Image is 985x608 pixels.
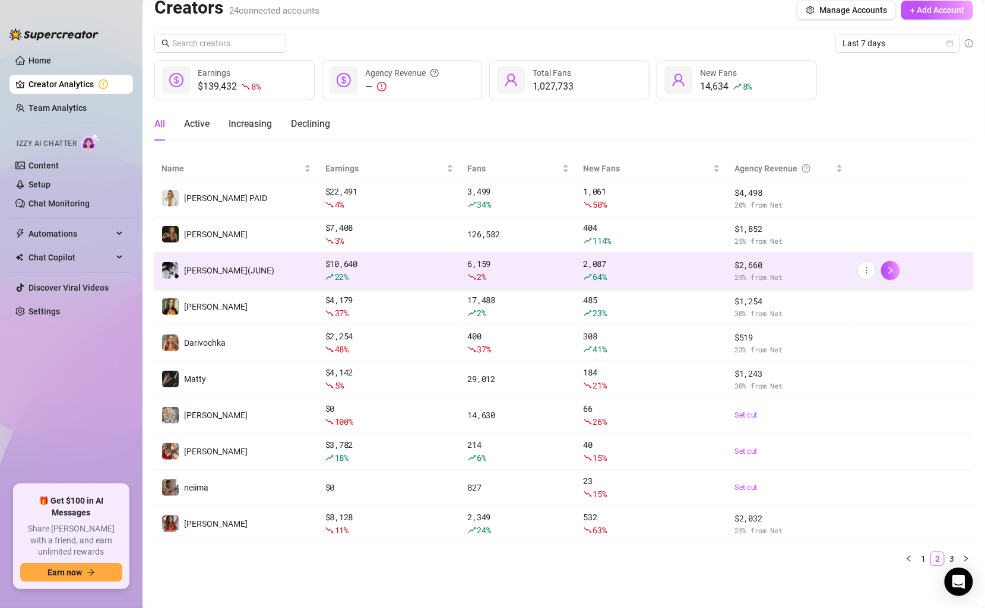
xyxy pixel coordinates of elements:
span: [PERSON_NAME] [184,410,248,420]
span: Izzy AI Chatter [17,138,77,149]
a: Set cut [734,445,843,457]
span: 37 % [477,343,491,355]
span: Share [PERSON_NAME] with a friend, and earn unlimited rewards [20,523,122,558]
div: $ 4,179 [325,294,454,320]
span: fall [325,309,334,317]
span: fall [584,200,592,209]
li: Previous Page [902,552,916,566]
img: logo-BBDzfeDw.svg [9,28,99,40]
th: New Fans [577,157,728,180]
span: 11 % [335,524,349,536]
button: + Add Account [901,1,973,20]
span: $ 1,243 [734,367,843,380]
a: Content [28,161,59,170]
img: MAGGIE(JUNE) [162,262,179,279]
div: 308 [584,330,721,356]
span: fall [584,490,592,498]
span: left [905,555,913,562]
span: 34 % [477,199,491,210]
span: dollar-circle [337,73,351,87]
a: 3 [945,552,958,565]
span: rise [584,309,592,317]
span: [PERSON_NAME] [184,519,248,529]
a: Home [28,56,51,65]
div: 400 [468,330,569,356]
span: Automations [28,224,113,243]
span: New Fans [700,68,737,78]
span: rise [584,237,592,245]
li: 3 [945,552,959,566]
span: 2 % [477,307,486,319]
div: $ 3,782 [325,438,454,464]
span: fall [325,418,334,426]
span: Chat Copilot [28,248,113,267]
span: 48 % [335,343,349,355]
span: Earnings [198,68,230,78]
a: Settings [28,307,60,316]
div: 6,159 [468,257,569,284]
span: $ 1,852 [734,222,843,235]
span: rise [325,273,334,281]
span: arrow-right [87,568,95,577]
span: 🎁 Get $100 in AI Messages [20,495,122,518]
img: neiima [162,479,179,496]
div: 23 [584,475,721,501]
button: left [902,552,916,566]
span: 8 % [743,81,752,92]
button: Earn nowarrow-right [20,563,122,582]
a: 2 [931,552,944,565]
span: Darivochka [184,338,226,348]
span: rise [468,309,476,317]
div: 214 [468,438,569,464]
span: [PERSON_NAME](JUNE) [184,266,274,275]
span: search [161,39,170,47]
img: Darivochka [162,335,179,351]
span: $ 4,498 [734,186,843,199]
span: 23 % [593,307,607,319]
div: 14,634 [700,79,752,94]
span: 30 % from Net [734,380,843,391]
div: 126,582 [468,228,569,241]
div: $ 22,491 [325,185,454,211]
div: 1,061 [584,185,721,211]
span: [PERSON_NAME] PAID [184,193,267,203]
span: 23 % from Net [734,344,843,355]
span: fall [242,82,250,91]
span: rise [468,526,476,534]
img: Chat Copilot [15,253,23,262]
img: Mikayla PAID [162,190,179,206]
div: $ 10,640 [325,257,454,284]
span: 21 % [593,380,607,391]
button: right [959,552,973,566]
span: question-circle [802,162,810,175]
span: rise [733,82,742,91]
div: $ 7,408 [325,221,454,247]
span: more [863,266,871,275]
span: fall [325,200,334,209]
div: Increasing [229,117,272,131]
span: right [886,266,895,275]
div: All [154,117,165,131]
span: Last 7 days [843,34,953,52]
span: 114 % [593,235,612,246]
span: 4 % [335,199,344,210]
a: right [881,261,900,280]
button: Manage Accounts [797,1,897,20]
span: $ 2,032 [734,512,843,525]
span: 6 % [477,452,486,463]
span: 15 % [593,488,607,499]
span: 100 % [335,416,353,427]
div: Declining [291,117,330,131]
span: rise [468,454,476,462]
span: 24 connected accounts [229,5,319,16]
span: New Fans [584,162,711,175]
div: 532 [584,511,721,537]
div: 14,630 [468,409,569,422]
span: 18 % [335,452,349,463]
span: calendar [946,40,954,47]
img: Elsa [162,407,179,424]
span: right [962,555,970,562]
div: 66 [584,402,721,428]
div: 3,499 [468,185,569,211]
span: 30 % from Net [734,308,843,319]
